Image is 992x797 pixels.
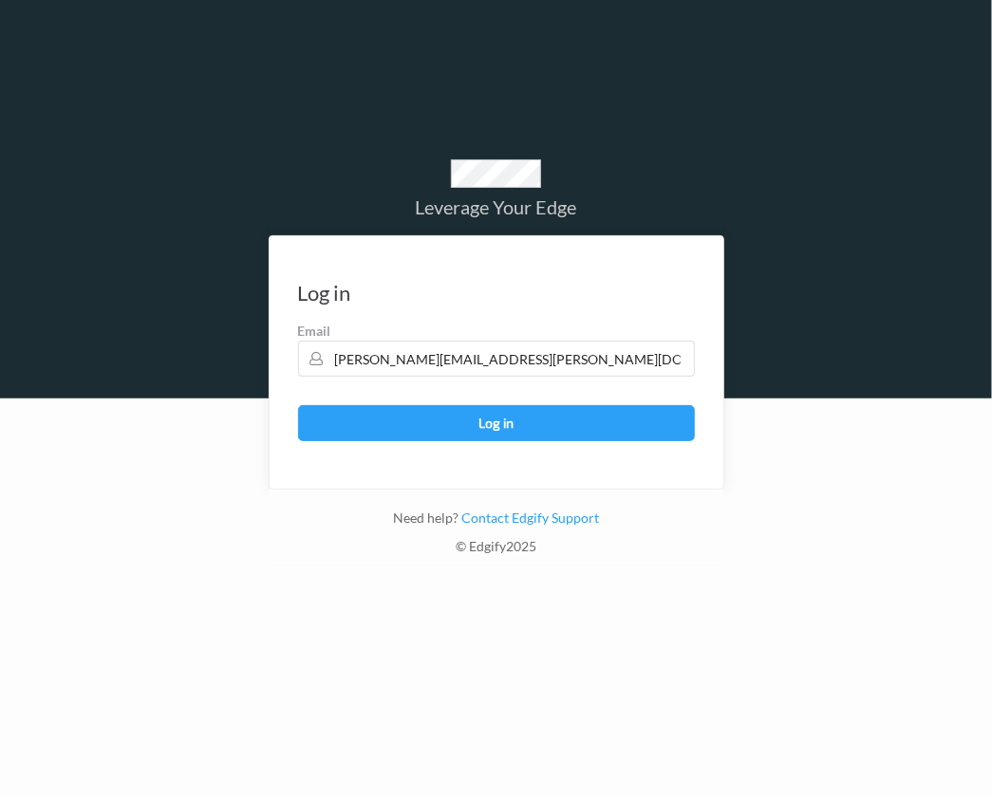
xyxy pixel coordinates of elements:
div: © Edgify 2025 [269,537,724,565]
label: Email [298,322,695,341]
a: Contact Edgify Support [459,510,599,526]
div: Need help? [269,509,724,537]
button: Log in [298,405,695,441]
div: Leverage Your Edge [269,197,724,216]
div: Log in [298,284,351,303]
